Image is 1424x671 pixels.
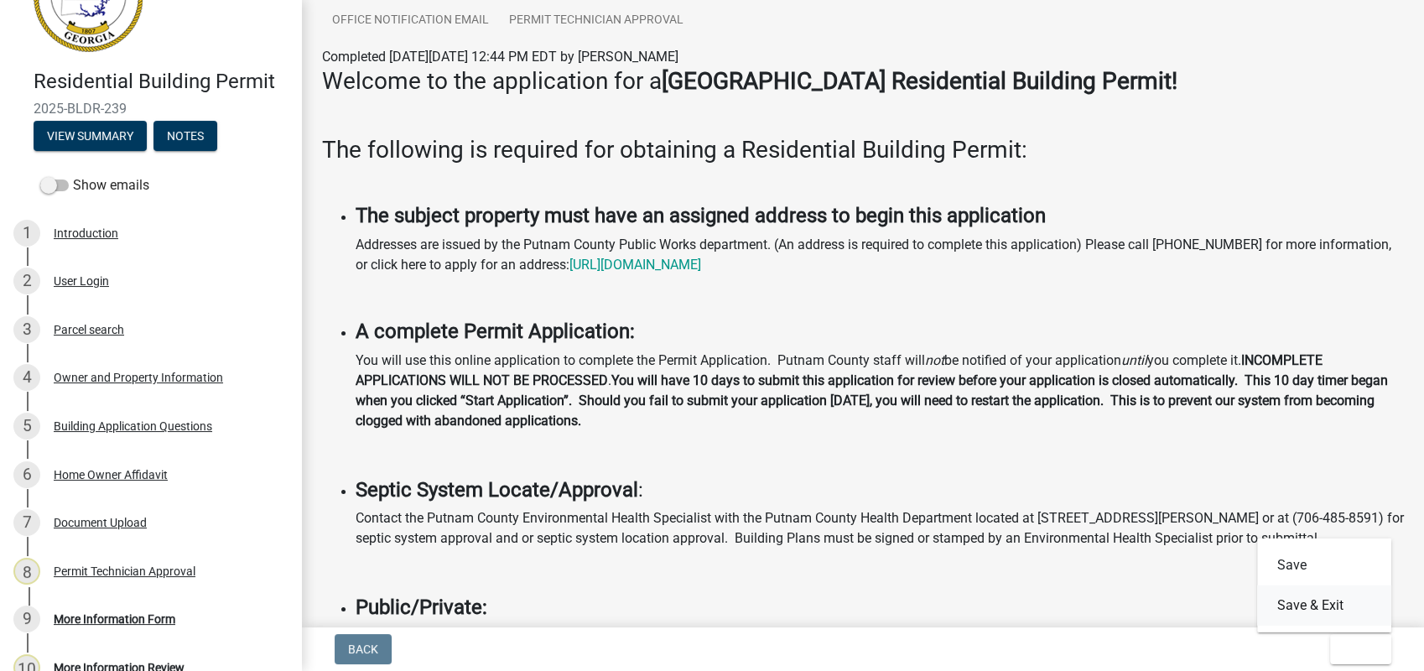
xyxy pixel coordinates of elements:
[34,121,147,151] button: View Summary
[348,642,378,656] span: Back
[13,220,40,247] div: 1
[40,175,149,195] label: Show emails
[356,508,1404,549] p: Contact the Putnam County Environmental Health Specialist with the Putnam County Health Departmen...
[1343,642,1368,656] span: Exit
[1257,538,1391,632] div: Exit
[569,257,701,273] a: [URL][DOMAIN_NAME]
[356,372,1388,429] strong: You will have 10 days to submit this application for review before your application is closed aut...
[54,324,124,335] div: Parcel search
[1121,352,1147,368] i: until
[34,101,268,117] span: 2025-BLDR-239
[13,606,40,632] div: 9
[1330,634,1391,664] button: Exit
[13,316,40,343] div: 3
[356,352,1323,388] strong: INCOMPLETE APPLICATIONS WILL NOT BE PROCESSED
[356,596,487,619] strong: Public/Private:
[1257,545,1391,585] button: Save
[13,413,40,440] div: 5
[1257,585,1391,626] button: Save & Exit
[322,67,1404,96] h3: Welcome to the application for a
[356,235,1404,275] p: Addresses are issued by the Putnam County Public Works department. (An address is required to com...
[13,268,40,294] div: 2
[356,204,1046,227] strong: The subject property must have an assigned address to begin this application
[356,478,1404,502] h4: :
[322,49,678,65] span: Completed [DATE][DATE] 12:44 PM EDT by [PERSON_NAME]
[54,275,109,287] div: User Login
[13,509,40,536] div: 7
[356,478,638,502] strong: Septic System Locate/Approval
[662,67,1177,95] strong: [GEOGRAPHIC_DATA] Residential Building Permit!
[54,613,175,625] div: More Information Form
[322,136,1404,164] h3: The following is required for obtaining a Residential Building Permit:
[54,227,118,239] div: Introduction
[356,320,635,343] strong: A complete Permit Application:
[13,364,40,391] div: 4
[13,558,40,585] div: 8
[54,517,147,528] div: Document Upload
[925,352,944,368] i: not
[153,121,217,151] button: Notes
[54,372,223,383] div: Owner and Property Information
[34,130,147,143] wm-modal-confirm: Summary
[54,565,195,577] div: Permit Technician Approval
[335,634,392,664] button: Back
[356,351,1404,431] p: You will use this online application to complete the Permit Application. Putnam County staff will...
[13,461,40,488] div: 6
[153,130,217,143] wm-modal-confirm: Notes
[54,469,168,481] div: Home Owner Affidavit
[54,420,212,432] div: Building Application Questions
[34,70,288,94] h4: Residential Building Permit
